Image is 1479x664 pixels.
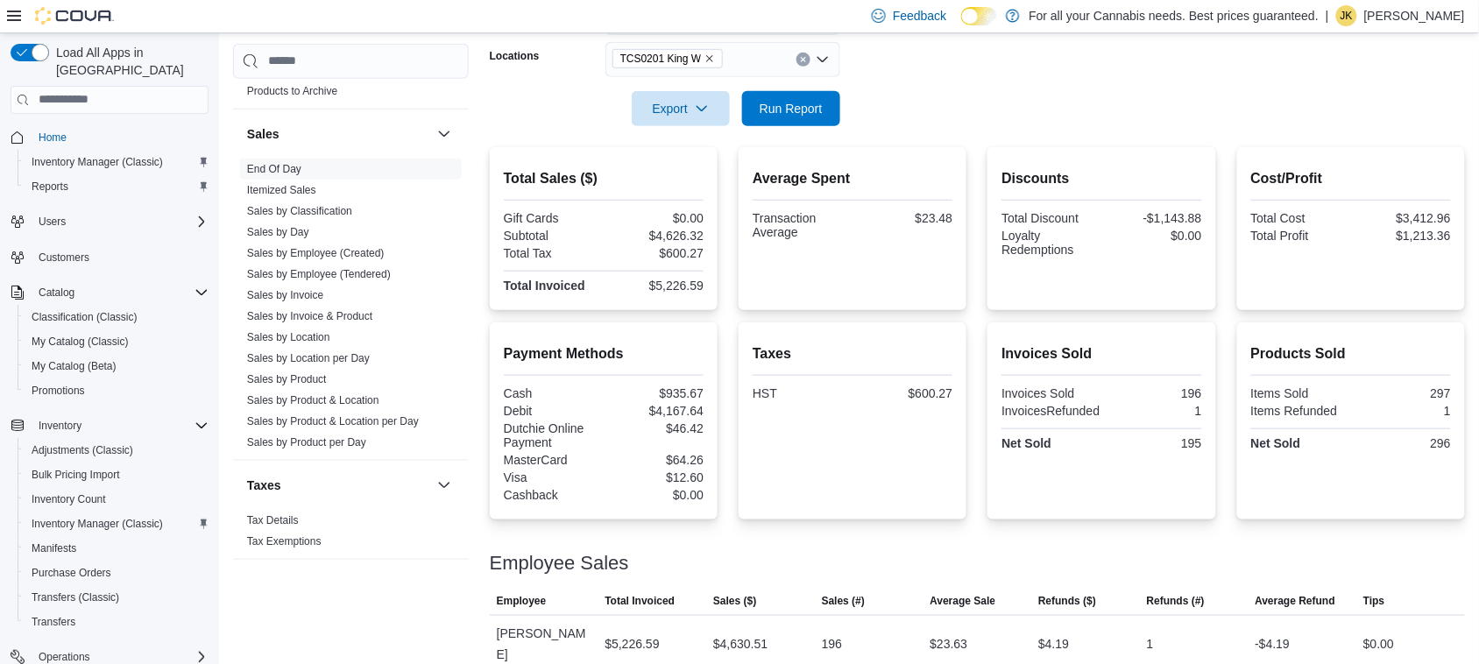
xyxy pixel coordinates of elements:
[18,174,216,199] button: Reports
[25,307,145,328] a: Classification (Classic)
[1364,5,1465,26] p: [PERSON_NAME]
[247,373,327,385] a: Sales by Product
[18,585,216,610] button: Transfers (Classic)
[1001,229,1098,257] div: Loyalty Redemptions
[25,562,118,583] a: Purchase Orders
[504,488,600,502] div: Cashback
[490,553,629,574] h3: Employee Sales
[742,91,840,126] button: Run Report
[753,168,952,189] h2: Average Spent
[434,124,455,145] button: Sales
[607,470,704,484] div: $12.60
[18,329,216,354] button: My Catalog (Classic)
[1251,404,1348,418] div: Items Refunded
[607,488,704,502] div: $0.00
[247,352,370,364] a: Sales by Location per Day
[25,611,82,632] a: Transfers
[1106,386,1202,400] div: 196
[753,386,849,400] div: HST
[607,279,704,293] div: $5,226.59
[961,25,962,26] span: Dark Mode
[1001,343,1201,364] h2: Invoices Sold
[39,650,90,664] span: Operations
[39,215,66,229] span: Users
[247,183,316,197] span: Itemized Sales
[32,566,111,580] span: Purchase Orders
[4,244,216,270] button: Customers
[822,594,865,608] span: Sales (#)
[247,477,430,494] button: Taxes
[25,513,170,534] a: Inventory Manager (Classic)
[25,489,113,510] a: Inventory Count
[856,211,952,225] div: $23.48
[1256,594,1336,608] span: Average Refund
[1147,594,1205,608] span: Refunds (#)
[247,246,385,260] span: Sales by Employee (Created)
[607,229,704,243] div: $4,626.32
[39,131,67,145] span: Home
[247,226,309,238] a: Sales by Day
[247,204,352,218] span: Sales by Classification
[247,288,323,302] span: Sales by Invoice
[247,289,323,301] a: Sales by Invoice
[247,225,309,239] span: Sales by Day
[1001,436,1051,450] strong: Net Sold
[32,126,209,148] span: Home
[39,419,81,433] span: Inventory
[1363,633,1394,654] div: $0.00
[25,152,170,173] a: Inventory Manager (Classic)
[49,44,209,79] span: Load All Apps in [GEOGRAPHIC_DATA]
[32,615,75,629] span: Transfers
[32,282,209,303] span: Catalog
[1251,229,1348,243] div: Total Profit
[607,246,704,260] div: $600.27
[247,436,366,449] a: Sales by Product per Day
[247,351,370,365] span: Sales by Location per Day
[713,633,768,654] div: $4,630.51
[247,435,366,449] span: Sales by Product per Day
[247,162,301,176] span: End Of Day
[632,91,730,126] button: Export
[32,247,96,268] a: Customers
[1355,404,1451,418] div: 1
[1106,229,1202,243] div: $0.00
[1355,211,1451,225] div: $3,412.96
[18,512,216,536] button: Inventory Manager (Classic)
[1106,436,1202,450] div: 195
[247,514,299,526] a: Tax Details
[247,415,419,427] a: Sales by Product & Location per Day
[32,310,138,324] span: Classification (Classic)
[620,50,702,67] span: TCS0201 King W
[1251,343,1451,364] h2: Products Sold
[4,280,216,305] button: Catalog
[25,176,75,197] a: Reports
[760,100,823,117] span: Run Report
[605,633,659,654] div: $5,226.59
[796,53,810,67] button: Clear input
[753,211,849,239] div: Transaction Average
[18,487,216,512] button: Inventory Count
[247,393,379,407] span: Sales by Product & Location
[247,372,327,386] span: Sales by Product
[1001,211,1098,225] div: Total Discount
[25,356,124,377] a: My Catalog (Beta)
[32,590,119,604] span: Transfers (Classic)
[25,464,127,485] a: Bulk Pricing Import
[1336,5,1357,26] div: Jennifer Kinzie
[247,125,280,143] h3: Sales
[931,594,996,608] span: Average Sale
[39,286,74,300] span: Catalog
[247,534,322,548] span: Tax Exemptions
[18,378,216,403] button: Promotions
[35,7,114,25] img: Cova
[247,309,372,323] span: Sales by Invoice & Product
[32,415,209,436] span: Inventory
[18,463,216,487] button: Bulk Pricing Import
[856,386,952,400] div: $600.27
[1251,436,1301,450] strong: Net Sold
[247,85,337,97] a: Products to Archive
[931,633,968,654] div: $23.63
[25,562,209,583] span: Purchase Orders
[816,53,830,67] button: Open list of options
[25,611,209,632] span: Transfers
